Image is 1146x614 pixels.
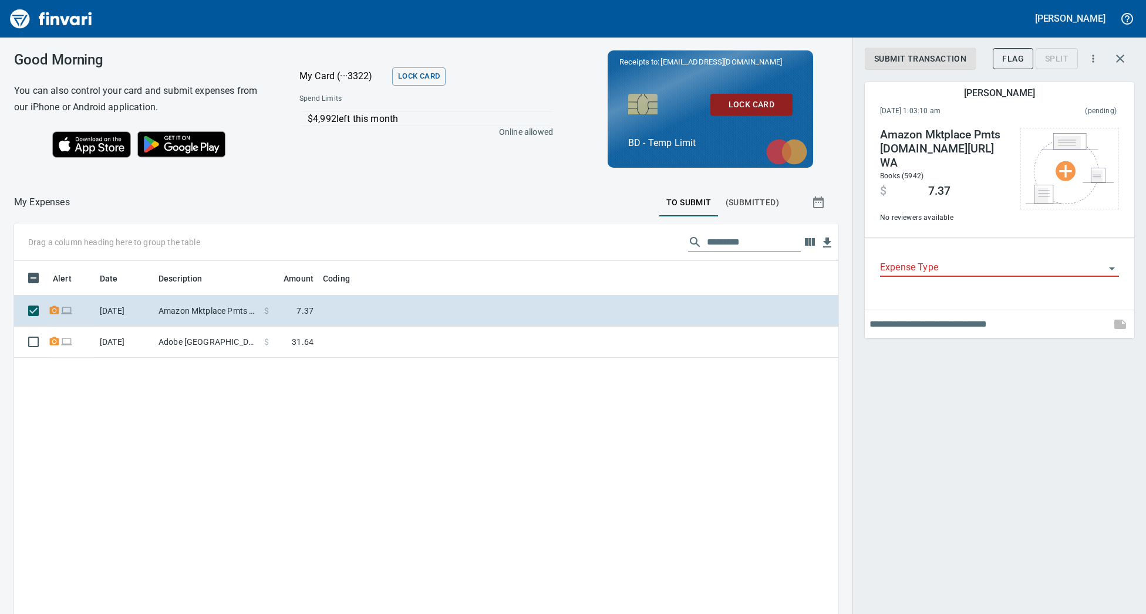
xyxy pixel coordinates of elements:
span: Description [159,272,203,286]
span: Flag [1002,52,1024,66]
span: 31.64 [292,336,314,348]
td: Amazon Mktplace Pmts [DOMAIN_NAME][URL] WA [154,296,259,327]
button: Choose columns to display [801,233,818,251]
span: Online transaction [60,307,73,314]
button: Flag [993,48,1033,70]
span: $ [880,184,887,198]
span: Coding [323,272,365,286]
p: My Expenses [14,195,70,209]
span: Online transaction [60,338,73,345]
span: Books (5942) [880,172,923,180]
span: Date [100,272,133,286]
img: Finvari [7,5,95,33]
p: Receipts to: [619,56,801,68]
img: Get it on Google Play [131,125,232,164]
p: BD - Temp Limit [628,136,793,150]
span: Alert [53,272,87,286]
p: $4,992 left this month [308,112,552,126]
button: Close transaction [1106,45,1134,73]
p: Online allowed [290,126,553,138]
span: Description [159,272,218,286]
span: Receipt Required [48,338,60,345]
img: Select file [1026,133,1114,204]
td: [DATE] [95,327,154,358]
span: Coding [323,272,350,286]
button: Show transactions within a particular date range [801,188,838,216]
button: Download table [818,234,836,252]
span: Alert [53,272,72,286]
span: Receipt Required [48,307,60,314]
img: Download on the App Store [52,131,131,158]
span: Lock Card [720,97,783,112]
img: mastercard.svg [760,133,813,171]
span: [EMAIL_ADDRESS][DOMAIN_NAME] [659,56,783,67]
span: This records your note into the expense [1106,310,1134,338]
span: This charge has not been settled by the merchant yet. This usually takes a couple of days but in ... [1013,106,1117,117]
h3: Good Morning [14,52,270,68]
td: [DATE] [95,296,154,327]
div: Transaction still pending, cannot split yet. It usually takes 2-3 days for a merchant to settle a... [1036,53,1078,63]
span: To Submit [666,195,712,210]
span: Amount [268,272,314,286]
button: Submit Transaction [865,48,976,70]
button: Lock Card [392,67,446,86]
span: Spend Limits [299,93,446,105]
p: Drag a column heading here to group the table [28,236,200,248]
h6: You can also control your card and submit expenses from our iPhone or Android application. [14,83,270,116]
span: No reviewers available [880,212,1009,224]
span: Lock Card [398,70,440,83]
button: Open [1104,260,1120,277]
h5: [PERSON_NAME] [1035,12,1105,25]
span: (Submitted) [726,195,779,210]
button: Lock Card [710,94,793,116]
span: 7.37 [928,184,950,198]
button: More [1080,46,1106,72]
span: Date [100,272,118,286]
span: $ [264,305,269,317]
span: Submit Transaction [874,52,966,66]
span: $ [264,336,269,348]
h4: Amazon Mktplace Pmts [DOMAIN_NAME][URL] WA [880,128,1009,170]
span: [DATE] 1:03:10 am [880,106,1013,117]
span: Amount [284,272,314,286]
span: 7.37 [296,305,314,317]
nav: breadcrumb [14,195,70,209]
p: My Card (···3322) [299,69,387,83]
h5: [PERSON_NAME] [964,87,1034,99]
button: [PERSON_NAME] [1032,9,1108,28]
td: Adobe [GEOGRAPHIC_DATA] [154,327,259,358]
